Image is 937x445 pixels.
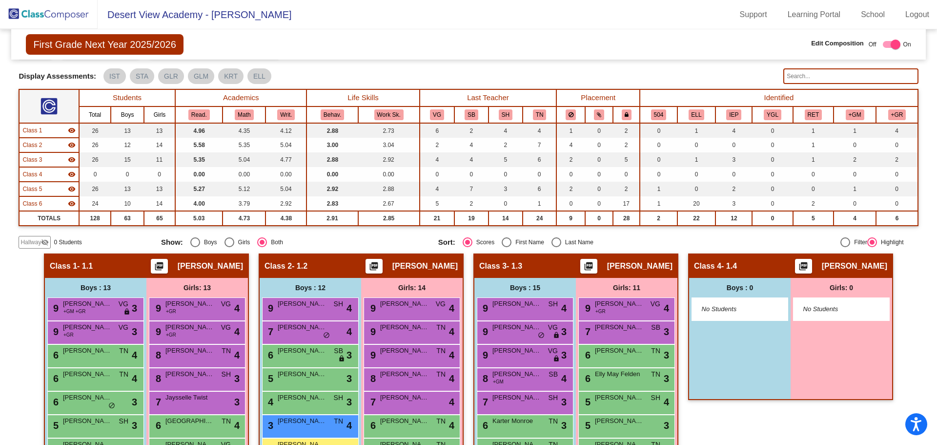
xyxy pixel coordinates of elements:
[454,196,488,211] td: 2
[111,196,144,211] td: 10
[523,138,556,152] td: 7
[306,211,358,226] td: 2.91
[561,301,567,316] span: 4
[689,109,705,120] button: ELL
[165,299,214,309] span: [PERSON_NAME]
[223,152,265,167] td: 5.04
[472,238,494,247] div: Scores
[436,299,446,309] span: VG
[68,170,76,178] mat-icon: visibility
[111,152,144,167] td: 15
[306,196,358,211] td: 2.83
[175,152,223,167] td: 5.35
[580,259,597,274] button: Print Students Details
[793,196,834,211] td: 2
[19,196,79,211] td: Christy Friends - 1.6
[677,106,716,123] th: English Language Learner
[223,196,265,211] td: 3.79
[677,211,716,226] td: 22
[265,138,306,152] td: 5.04
[764,109,781,120] button: YGL
[556,138,585,152] td: 4
[63,308,86,315] span: +GM +GR
[79,123,111,138] td: 26
[556,167,585,182] td: 0
[265,123,306,138] td: 4.12
[834,152,876,167] td: 2
[306,182,358,196] td: 2.92
[585,138,613,152] td: 0
[178,261,243,271] span: [PERSON_NAME]
[420,89,557,106] th: Last Teacher
[797,261,809,275] mat-icon: picture_as_pdf
[146,278,248,297] div: Girls: 13
[876,152,917,167] td: 2
[98,7,292,22] span: Desert View Academy - [PERSON_NAME]
[876,196,917,211] td: 0
[834,182,876,196] td: 1
[361,278,463,297] div: Girls: 14
[221,299,231,309] span: VG
[234,301,240,316] span: 4
[465,109,478,120] button: SB
[715,106,752,123] th: Individualized Education Plan
[200,238,217,247] div: Boys
[793,123,834,138] td: 1
[556,182,585,196] td: 2
[175,138,223,152] td: 5.58
[876,211,917,226] td: 6
[721,261,737,271] span: - 1.4
[79,152,111,167] td: 26
[822,261,887,271] span: [PERSON_NAME]
[265,167,306,182] td: 0.00
[144,182,175,196] td: 13
[876,106,917,123] th: Above Grade Level in Reading
[561,238,593,247] div: Last Name
[640,167,677,182] td: 0
[454,123,488,138] td: 2
[19,123,79,138] td: Elisabeth English - 1.1
[677,167,716,182] td: 0
[834,106,876,123] th: Above Grade Level Math
[640,106,677,123] th: 504 Plan
[175,89,306,106] th: Academics
[489,167,523,182] td: 0
[306,123,358,138] td: 2.88
[613,182,640,196] td: 2
[454,106,488,123] th: Shelley Burge
[247,68,271,84] mat-chip: ELL
[556,152,585,167] td: 2
[834,211,876,226] td: 4
[793,106,834,123] th: Retainee
[454,167,488,182] td: 0
[595,299,644,309] span: [PERSON_NAME]
[585,152,613,167] td: 0
[752,123,793,138] td: 0
[79,211,111,226] td: 128
[79,89,175,106] th: Students
[144,106,175,123] th: Girls
[358,152,420,167] td: 2.92
[489,196,523,211] td: 0
[613,152,640,167] td: 5
[583,261,594,275] mat-icon: picture_as_pdf
[158,68,184,84] mat-chip: GLR
[223,182,265,196] td: 5.12
[153,303,161,314] span: 9
[111,167,144,182] td: 0
[640,138,677,152] td: 0
[613,123,640,138] td: 2
[791,278,892,297] div: Girls: 0
[585,123,613,138] td: 0
[265,211,306,226] td: 4.38
[533,109,547,120] button: TN
[834,123,876,138] td: 1
[523,211,556,226] td: 24
[489,211,523,226] td: 14
[489,123,523,138] td: 4
[306,152,358,167] td: 2.88
[877,238,904,247] div: Highlight
[438,238,455,247] span: Sort:
[694,261,721,271] span: Class 4
[715,152,752,167] td: 3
